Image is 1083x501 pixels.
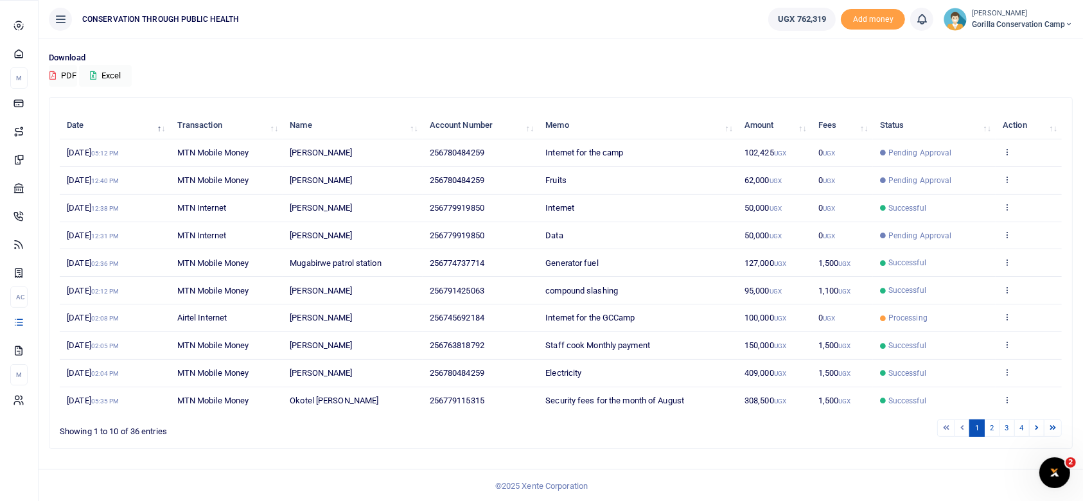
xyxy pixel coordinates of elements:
span: 1,500 [818,258,851,268]
iframe: Intercom live chat [1039,457,1070,488]
span: Pending Approval [888,230,952,242]
a: Add money [841,13,905,23]
span: 1,500 [818,396,851,405]
li: M [10,67,28,89]
small: UGX [823,315,835,322]
small: 12:31 PM [91,233,119,240]
li: Toup your wallet [841,9,905,30]
span: MTN Mobile Money [177,258,249,268]
th: Account Number: activate to sort column ascending [423,112,539,139]
small: 02:04 PM [91,370,119,377]
small: UGX [774,150,786,157]
span: MTN Internet [177,231,226,240]
span: Staff cook Monthly payment [545,340,650,350]
div: Showing 1 to 10 of 36 entries [60,418,472,438]
button: Excel [79,65,132,87]
a: 1 [969,419,985,437]
li: Wallet ballance [763,8,841,31]
span: 256780484259 [430,175,484,185]
span: [DATE] [67,286,119,295]
th: Transaction: activate to sort column ascending [170,112,283,139]
span: [DATE] [67,148,119,157]
span: [PERSON_NAME] [290,203,352,213]
p: Download [49,51,1073,65]
th: Fees: activate to sort column ascending [811,112,873,139]
span: Electricity [545,368,581,378]
span: [PERSON_NAME] [290,148,352,157]
span: [DATE] [67,313,119,322]
th: Date: activate to sort column descending [60,112,170,139]
small: 02:12 PM [91,288,119,295]
span: [PERSON_NAME] [290,368,352,378]
small: UGX [823,177,835,184]
small: UGX [774,370,786,377]
span: 1,500 [818,340,851,350]
span: MTN Internet [177,203,226,213]
small: 12:38 PM [91,205,119,212]
span: Pending Approval [888,175,952,186]
small: UGX [774,342,786,349]
span: [DATE] [67,368,119,378]
small: [PERSON_NAME] [972,8,1073,19]
span: 0 [818,231,835,240]
span: Pending Approval [888,147,952,159]
span: 50,000 [744,203,782,213]
span: 100,000 [744,313,786,322]
span: Internet for the camp [545,148,623,157]
small: UGX [823,233,835,240]
span: UGX 762,319 [778,13,826,26]
span: 409,000 [744,368,786,378]
span: MTN Mobile Money [177,396,249,405]
span: MTN Mobile Money [177,148,249,157]
span: [PERSON_NAME] [290,231,352,240]
span: Okotel [PERSON_NAME] [290,396,378,405]
span: 256791425063 [430,286,484,295]
span: Security fees for the month of August [545,396,684,405]
span: [DATE] [67,396,119,405]
small: UGX [838,370,850,377]
span: Airtel Internet [177,313,227,322]
a: 4 [1014,419,1030,437]
span: [PERSON_NAME] [290,175,352,185]
small: 05:35 PM [91,398,119,405]
span: 102,425 [744,148,786,157]
span: 150,000 [744,340,786,350]
span: [DATE] [67,340,119,350]
span: [DATE] [67,203,119,213]
span: 256779115315 [430,396,484,405]
span: [DATE] [67,231,119,240]
span: [PERSON_NAME] [290,313,352,322]
span: MTN Mobile Money [177,340,249,350]
span: 0 [818,203,835,213]
span: Data [545,231,563,240]
span: [DATE] [67,258,119,268]
span: 256780484259 [430,148,484,157]
span: compound slashing [545,286,618,295]
small: UGX [838,260,850,267]
span: 2 [1066,457,1076,468]
span: 308,500 [744,396,786,405]
span: [DATE] [67,175,119,185]
a: UGX 762,319 [768,8,836,31]
span: Internet for the GCCamp [545,313,635,322]
span: Generator fuel [545,258,598,268]
span: 62,000 [744,175,782,185]
small: UGX [774,398,786,405]
small: UGX [770,233,782,240]
span: Successful [888,367,926,379]
small: UGX [774,260,786,267]
th: Action: activate to sort column ascending [996,112,1062,139]
span: 0 [818,148,835,157]
span: Internet [545,203,574,213]
span: Successful [888,257,926,268]
span: Add money [841,9,905,30]
span: 0 [818,175,835,185]
span: [PERSON_NAME] [290,340,352,350]
span: Fruits [545,175,567,185]
span: 0 [818,313,835,322]
span: Successful [888,340,926,351]
img: profile-user [944,8,967,31]
small: UGX [838,342,850,349]
span: 256763818792 [430,340,484,350]
span: Successful [888,285,926,296]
